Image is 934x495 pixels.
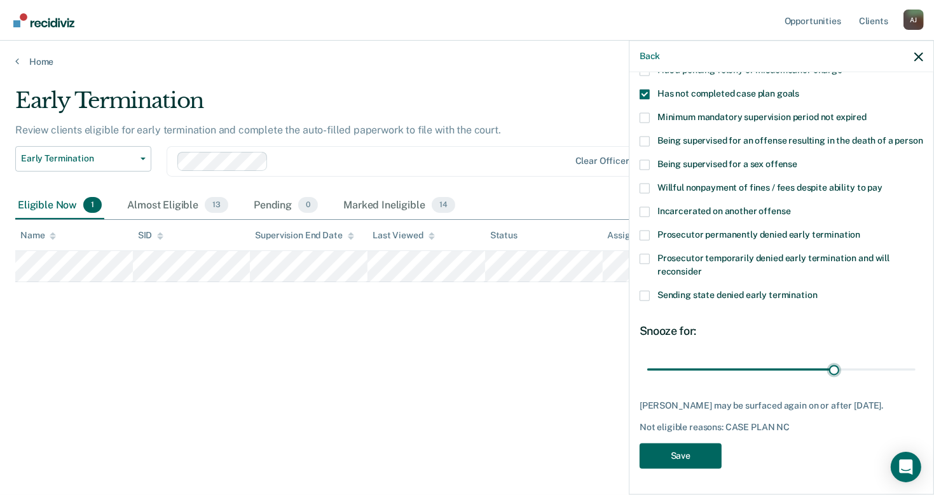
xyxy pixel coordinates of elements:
div: Marked Ineligible [341,192,457,220]
div: Not eligible reasons: CASE PLAN NC [640,422,923,433]
span: Has not completed case plan goals [657,88,799,98]
div: Open Intercom Messenger [891,452,921,482]
span: Early Termination [21,153,135,164]
span: Minimum mandatory supervision period not expired [657,112,867,122]
div: [PERSON_NAME] may be surfaced again on or after [DATE]. [640,401,923,412]
img: Recidiviz [13,13,74,27]
button: Save [640,443,722,469]
button: Profile dropdown button [903,10,924,30]
div: Early Termination [15,88,716,124]
div: SID [138,230,164,241]
p: Review clients eligible for early termination and complete the auto-filled paperwork to file with... [15,124,501,136]
div: Name [20,230,56,241]
div: Almost Eligible [125,192,231,220]
div: Assigned to [608,230,668,241]
span: 14 [432,197,455,214]
div: Eligible Now [15,192,104,220]
div: Clear officers [575,156,634,166]
span: Prosecutor temporarily denied early termination and will reconsider [657,253,889,276]
span: Prosecutor permanently denied early termination [657,229,860,240]
div: Supervision End Date [255,230,354,241]
a: Home [15,56,919,67]
div: Last Viewed [373,230,434,241]
span: 0 [298,197,318,214]
div: Pending [251,192,320,220]
div: Snooze for: [640,324,923,338]
span: Incarcerated on another offense [657,206,791,216]
span: Being supervised for a sex offense [657,159,797,169]
button: Back [640,51,660,62]
span: Willful nonpayment of fines / fees despite ability to pay [657,182,882,193]
span: Sending state denied early termination [657,290,818,300]
div: Status [490,230,518,241]
span: Being supervised for an offense resulting in the death of a person [657,135,923,146]
div: A J [903,10,924,30]
span: 13 [205,197,228,214]
span: 1 [83,197,102,214]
